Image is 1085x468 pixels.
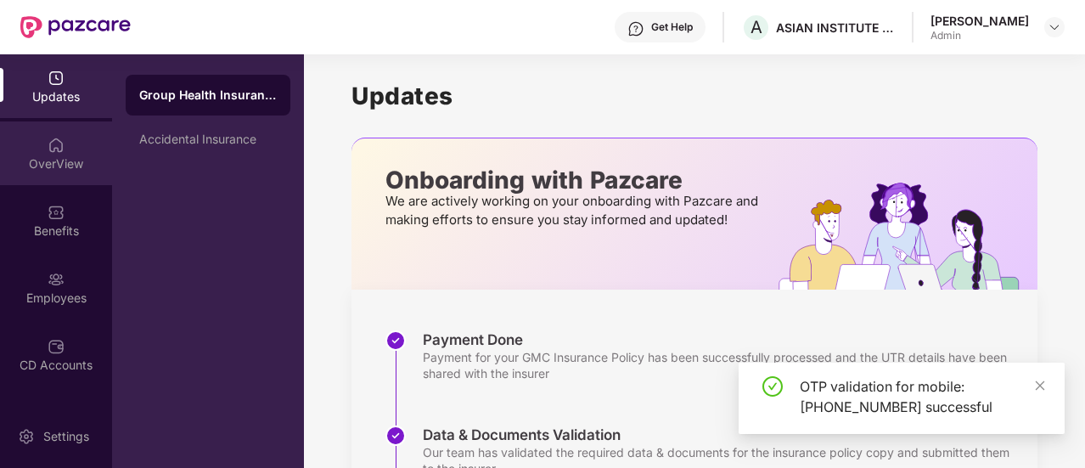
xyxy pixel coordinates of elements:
img: svg+xml;base64,PHN2ZyBpZD0iU3RlcC1Eb25lLTMyeDMyIiB4bWxucz0iaHR0cDovL3d3dy53My5vcmcvMjAwMC9zdmciIH... [385,330,406,351]
img: svg+xml;base64,PHN2ZyBpZD0iQ0RfQWNjb3VudHMiIGRhdGEtbmFtZT0iQ0QgQWNjb3VudHMiIHhtbG5zPSJodHRwOi8vd3... [48,338,65,355]
div: Payment for your GMC Insurance Policy has been successfully processed and the UTR details have be... [423,349,1020,381]
span: A [751,17,762,37]
span: close [1034,380,1046,392]
div: OTP validation for mobile: [PHONE_NUMBER] successful [800,376,1044,417]
div: Get Help [651,20,693,34]
img: svg+xml;base64,PHN2ZyBpZD0iVXBkYXRlZCIgeG1sbnM9Imh0dHA6Ly93d3cudzMub3JnLzIwMDAvc3ZnIiB3aWR0aD0iMj... [48,70,65,87]
img: svg+xml;base64,PHN2ZyBpZD0iRHJvcGRvd24tMzJ4MzIiIHhtbG5zPSJodHRwOi8vd3d3LnczLm9yZy8yMDAwL3N2ZyIgd2... [1048,20,1061,34]
div: Data & Documents Validation [423,426,1020,444]
div: Accidental Insurance [139,133,277,146]
p: We are actively working on your onboarding with Pazcare and making efforts to ensure you stay inf... [385,192,763,229]
div: Settings [38,428,94,445]
img: svg+xml;base64,PHN2ZyBpZD0iRW1wbG95ZWVzIiB4bWxucz0iaHR0cDovL3d3dy53My5vcmcvMjAwMC9zdmciIHdpZHRoPS... [48,271,65,288]
img: svg+xml;base64,PHN2ZyBpZD0iU3RlcC1Eb25lLTMyeDMyIiB4bWxucz0iaHR0cDovL3d3dy53My5vcmcvMjAwMC9zdmciIH... [385,426,406,446]
div: [PERSON_NAME] [930,13,1029,29]
div: Group Health Insurance [139,87,277,104]
img: svg+xml;base64,PHN2ZyBpZD0iSGVscC0zMngzMiIgeG1sbnM9Imh0dHA6Ly93d3cudzMub3JnLzIwMDAvc3ZnIiB3aWR0aD... [627,20,644,37]
img: New Pazcare Logo [20,16,131,38]
img: svg+xml;base64,PHN2ZyBpZD0iQmVuZWZpdHMiIHhtbG5zPSJodHRwOi8vd3d3LnczLm9yZy8yMDAwL3N2ZyIgd2lkdGg9Ij... [48,204,65,221]
p: Onboarding with Pazcare [385,172,763,188]
img: hrOnboarding [779,183,1037,290]
h1: Updates [351,82,1037,110]
img: svg+xml;base64,PHN2ZyBpZD0iSG9tZSIgeG1sbnM9Imh0dHA6Ly93d3cudzMub3JnLzIwMDAvc3ZnIiB3aWR0aD0iMjAiIG... [48,137,65,154]
div: ASIAN INSTITUTE OF NEPHROLOGY AND UROLOGY PRIVATE LIMITED [776,20,895,36]
span: check-circle [762,376,783,397]
img: svg+xml;base64,PHN2ZyBpZD0iU2V0dGluZy0yMHgyMCIgeG1sbnM9Imh0dHA6Ly93d3cudzMub3JnLzIwMDAvc3ZnIiB3aW... [18,428,35,445]
div: Admin [930,29,1029,42]
div: Payment Done [423,330,1020,349]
